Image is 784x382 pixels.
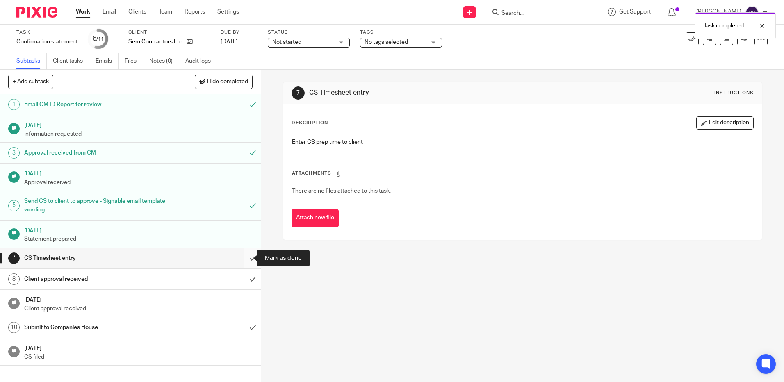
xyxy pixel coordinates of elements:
[24,147,165,159] h1: Approval received from CM
[76,8,90,16] a: Work
[103,8,116,16] a: Email
[195,75,253,89] button: Hide completed
[24,98,165,111] h1: Email CM ID Report for review
[24,353,253,361] p: CS filed
[128,38,182,46] p: Sem Contractors Ltd
[221,29,258,36] label: Due by
[24,195,165,216] h1: Send CS to client to approve - Signable email template wording
[24,342,253,352] h1: [DATE]
[24,321,165,334] h1: Submit to Companies House
[8,322,20,333] div: 10
[24,252,165,264] h1: CS Timesheet entry
[128,29,210,36] label: Client
[8,147,20,159] div: 3
[24,273,165,285] h1: Client approval received
[8,99,20,110] div: 1
[24,235,253,243] p: Statement prepared
[128,8,146,16] a: Clients
[272,39,301,45] span: Not started
[159,8,172,16] a: Team
[24,225,253,235] h1: [DATE]
[268,29,350,36] label: Status
[696,116,754,130] button: Edit description
[16,53,47,69] a: Subtasks
[125,53,143,69] a: Files
[745,6,759,19] img: svg%3E
[24,305,253,313] p: Client approval received
[217,8,239,16] a: Settings
[96,37,104,41] small: /11
[714,90,754,96] div: Instructions
[24,119,253,130] h1: [DATE]
[16,29,78,36] label: Task
[704,22,745,30] p: Task completed.
[8,200,20,211] div: 5
[360,29,442,36] label: Tags
[292,86,305,100] div: 7
[24,168,253,178] h1: [DATE]
[292,188,391,194] span: There are no files attached to this task.
[96,53,119,69] a: Emails
[292,138,753,146] p: Enter CS prep time to client
[221,39,238,45] span: [DATE]
[16,7,57,18] img: Pixie
[8,273,20,285] div: 8
[365,39,408,45] span: No tags selected
[292,171,331,175] span: Attachments
[93,34,104,43] div: 6
[8,75,53,89] button: + Add subtask
[24,130,253,138] p: Information requested
[292,120,328,126] p: Description
[24,294,253,304] h1: [DATE]
[24,178,253,186] p: Approval received
[16,38,78,46] div: Confirmation statement
[53,53,89,69] a: Client tasks
[309,89,540,97] h1: CS Timesheet entry
[149,53,179,69] a: Notes (0)
[185,53,217,69] a: Audit logs
[207,79,248,85] span: Hide completed
[8,252,20,264] div: 7
[185,8,205,16] a: Reports
[292,209,339,227] button: Attach new file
